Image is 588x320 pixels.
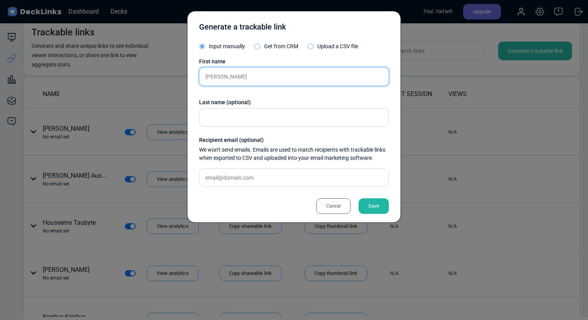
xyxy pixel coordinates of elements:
span: Input manually [209,43,245,49]
div: First name [199,58,389,66]
input: email@domain.com [199,168,389,187]
div: Save [359,198,389,214]
div: Last name (optional) [199,98,389,107]
span: Upload a CSV file [317,43,358,49]
div: Cancel [316,198,351,214]
div: Generate a trackable link [199,21,286,37]
div: We won't send emails. Emails are used to match recipients with trackable links when exported to C... [199,146,389,162]
div: Recipient email (optional) [199,136,389,144]
span: Get from CRM [264,43,298,49]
